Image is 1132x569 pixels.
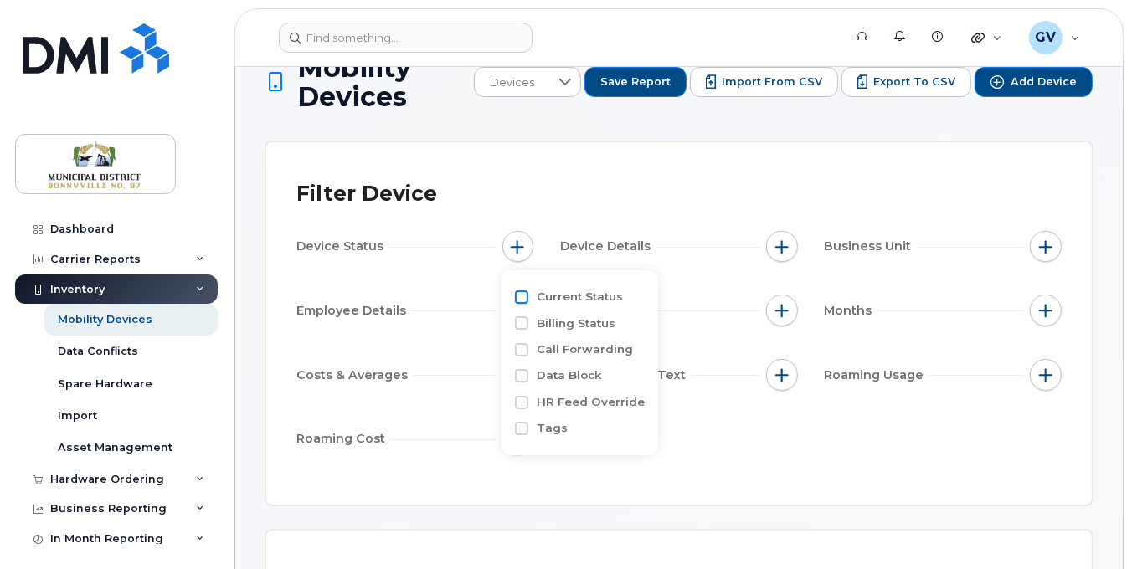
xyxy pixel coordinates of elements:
[841,67,971,97] button: Export to CSV
[975,67,1093,97] button: Add Device
[537,420,568,436] label: Tags
[537,341,633,357] label: Call Forwarding
[825,238,917,255] span: Business Unit
[1011,74,1077,90] span: Add Device
[537,394,645,410] label: HR Feed Override
[537,315,615,331] label: Billing Status
[296,238,388,255] span: Device Status
[296,302,411,320] span: Employee Details
[537,289,623,305] label: Current Status
[296,367,413,384] span: Costs & Averages
[475,68,549,98] span: Devices
[600,74,671,90] span: Save Report
[296,172,437,216] div: Filter Device
[722,74,822,90] span: Import from CSV
[690,67,838,97] button: Import from CSV
[825,367,929,384] span: Roaming Usage
[296,430,390,448] span: Roaming Cost
[297,53,466,111] span: Mobility Devices
[1017,21,1092,54] div: Gerry Valenzuela
[560,238,656,255] span: Device Details
[584,67,687,97] button: Save Report
[873,74,955,90] span: Export to CSV
[537,367,602,383] label: Data Block
[960,21,1014,54] div: Quicklinks
[825,302,877,320] span: Months
[1035,28,1056,48] span: GV
[279,23,533,53] input: Find something...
